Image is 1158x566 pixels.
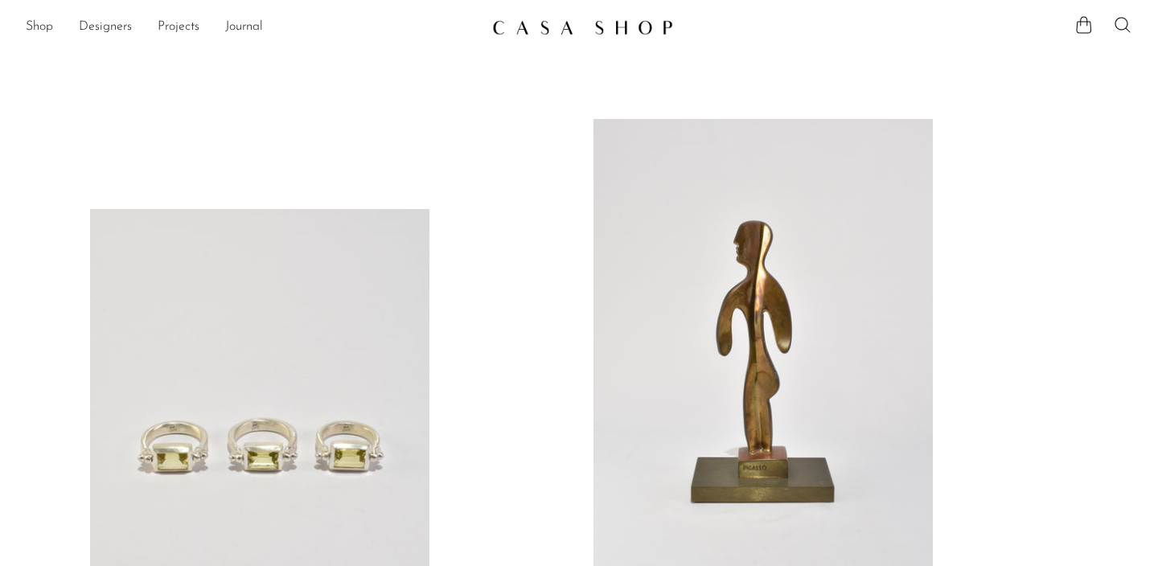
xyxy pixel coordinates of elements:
a: Projects [158,17,199,38]
ul: NEW HEADER MENU [26,14,479,41]
a: Shop [26,17,53,38]
a: Designers [79,17,132,38]
a: Journal [225,17,263,38]
nav: Desktop navigation [26,14,479,41]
